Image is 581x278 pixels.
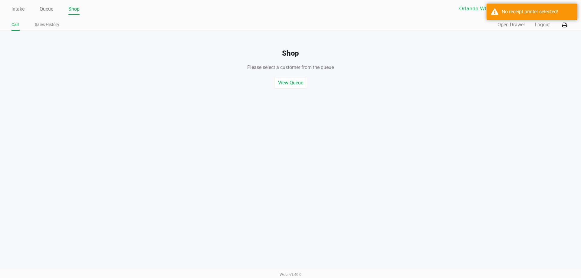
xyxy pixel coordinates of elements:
button: Logout [535,21,550,28]
a: Sales History [35,21,59,28]
a: Queue [40,5,53,13]
a: Shop [68,5,80,13]
button: Open Drawer [497,21,525,28]
a: Cart [11,21,20,28]
button: View Queue [274,77,307,89]
span: Web: v1.40.0 [280,272,301,277]
span: Orlando WC [459,5,518,12]
span: Please select a customer from the queue [247,64,334,70]
div: No receipt printer selected! [502,8,573,15]
a: Intake [11,5,25,13]
button: Select [522,3,531,14]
